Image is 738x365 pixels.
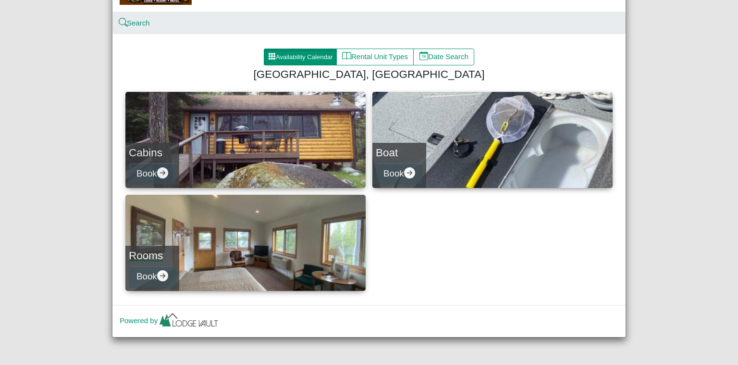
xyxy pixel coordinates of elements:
button: Bookarrow right circle fill [129,163,176,185]
a: searchSearch [120,19,150,27]
h4: Cabins [129,146,176,159]
svg: search [120,19,127,26]
h4: Rooms [129,249,176,262]
svg: arrow right circle fill [157,270,168,281]
button: Bookarrow right circle fill [376,163,423,185]
button: bookRental Unit Types [336,49,414,66]
button: Bookarrow right circle fill [129,266,176,288]
svg: book [342,51,351,61]
h4: Boat [376,146,423,159]
svg: calendar date [419,51,429,61]
svg: arrow right circle fill [404,167,415,178]
button: grid3x3 gap fillAvailability Calendar [264,49,337,66]
img: lv-small.ca335149.png [158,311,220,332]
button: calendar dateDate Search [413,49,474,66]
h4: [GEOGRAPHIC_DATA], [GEOGRAPHIC_DATA] [129,68,609,81]
a: Powered by [120,316,220,325]
svg: grid3x3 gap fill [268,52,276,60]
svg: arrow right circle fill [157,167,168,178]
